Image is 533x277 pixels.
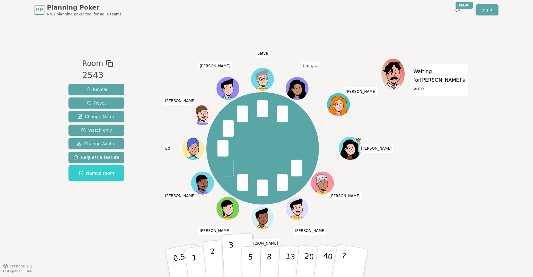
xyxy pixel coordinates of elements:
span: Click to change your name [293,226,327,235]
div: New! [456,2,473,9]
p: 3 [229,241,235,274]
div: 2543 [82,69,113,82]
span: Request a feature [73,154,119,160]
button: Named room [68,165,124,181]
a: Log in [476,4,498,15]
button: Version0.9.2 [3,264,32,269]
button: Reveal [68,84,124,95]
button: Request a feature [68,152,124,163]
span: Click to change your name [359,144,393,153]
span: Change Name [77,114,115,120]
span: Click to change your name [198,62,232,70]
span: Reveal [85,86,107,93]
span: Room [82,58,103,69]
span: Click to change your name [163,192,197,200]
span: Click to change your name [163,97,197,105]
button: Change Name [68,111,124,122]
span: Click to change your name [163,144,171,153]
span: Named room [79,170,114,176]
span: Change Avatar [77,141,116,147]
span: Watch only [81,127,112,133]
span: Click to change your name [256,49,269,58]
span: Click to change your name [301,62,319,70]
a: PPPlanning PokerNo.1 planning poker tool for agile teams [35,3,122,17]
span: Planning Poker [47,3,122,12]
span: Click to change your name [344,87,378,96]
span: Nancy is the host [356,137,362,143]
span: No.1 planning poker tool for agile teams [47,12,122,17]
span: (you) [310,65,317,68]
button: New! [452,4,463,15]
span: PP [36,6,43,14]
p: Waiting for [PERSON_NAME] 's vote... [413,67,465,93]
button: Watch only [68,125,124,136]
button: Reset [68,97,124,109]
span: Click to change your name [328,192,362,200]
button: Click to change your avatar [286,77,308,100]
span: Last updated: [DATE] [3,270,35,273]
span: Click to change your name [246,239,280,248]
span: Click to change your name [198,226,232,235]
span: Reset [87,100,106,106]
button: Change Avatar [68,138,124,149]
span: Version 0.9.2 [9,264,32,269]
